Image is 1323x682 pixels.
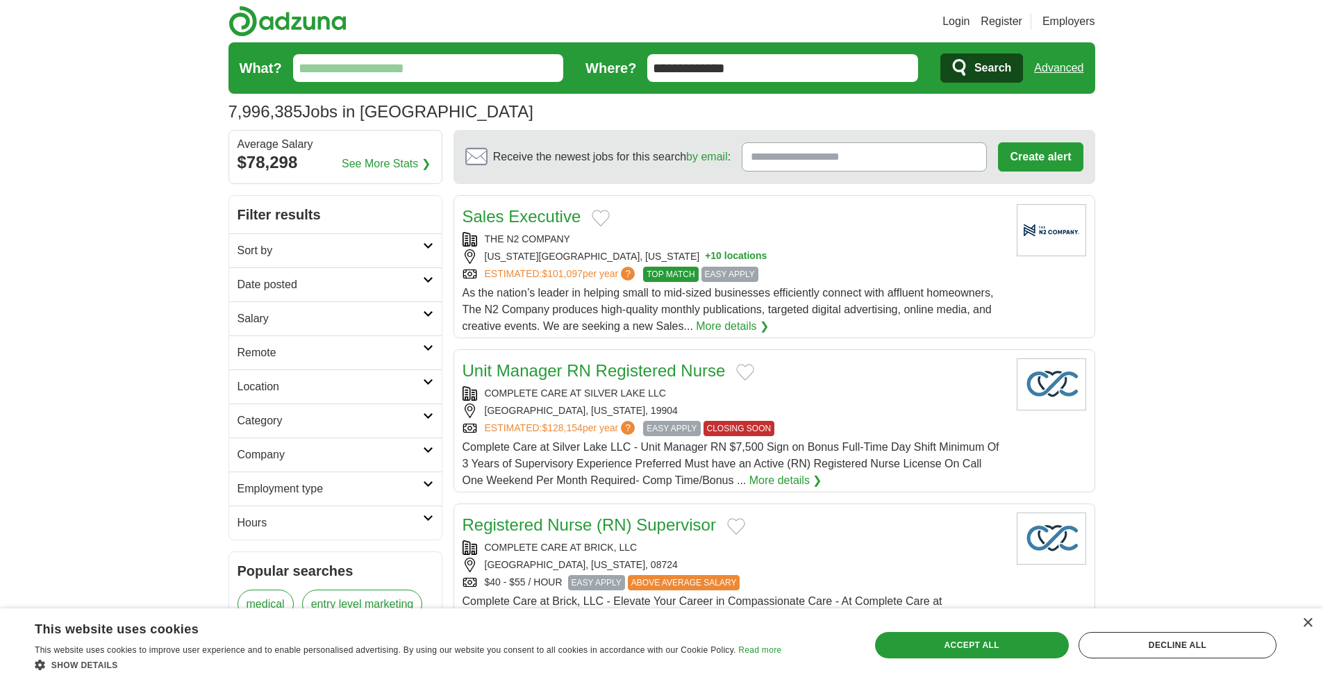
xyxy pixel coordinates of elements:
[463,386,1006,401] div: COMPLETE CARE AT SILVER LAKE LLC
[749,472,822,489] a: More details ❯
[974,54,1011,82] span: Search
[463,595,995,640] span: Complete Care at Brick, LLC - Elevate Your Career in Compassionate Care - At Complete Care at [GE...
[1042,13,1095,30] a: Employers
[238,242,423,259] h2: Sort by
[463,207,581,226] a: Sales Executive
[727,518,745,535] button: Add to favorite jobs
[229,267,442,301] a: Date posted
[229,301,442,335] a: Salary
[238,150,433,175] div: $78,298
[238,344,423,361] h2: Remote
[643,421,700,436] span: EASY APPLY
[229,233,442,267] a: Sort by
[485,421,638,436] a: ESTIMATED:$128,154per year?
[35,645,736,655] span: This website uses cookies to improve user experience and to enable personalised advertising. By u...
[1302,618,1313,629] div: Close
[463,441,999,486] span: Complete Care at Silver Lake LLC - Unit Manager RN $7,500 Sign on Bonus Full-Time Day Shift Minim...
[942,13,970,30] a: Login
[342,156,431,172] a: See More Stats ❯
[736,364,754,381] button: Add to favorite jobs
[238,560,433,581] h2: Popular searches
[463,287,994,332] span: As the nation’s leader in helping small to mid-sized businesses efficiently connect with affluent...
[463,515,716,534] a: Registered Nurse (RN) Supervisor
[238,515,423,531] h2: Hours
[238,310,423,327] h2: Salary
[228,6,347,37] img: Adzuna logo
[493,149,731,165] span: Receive the newest jobs for this search :
[981,13,1022,30] a: Register
[463,540,1006,555] div: COMPLETE CARE AT BRICK, LLC
[463,249,1006,264] div: [US_STATE][GEOGRAPHIC_DATA], [US_STATE]
[229,404,442,438] a: Category
[1017,358,1086,410] img: Company logo
[229,438,442,472] a: Company
[568,575,625,590] span: EASY APPLY
[940,53,1023,83] button: Search
[696,318,769,335] a: More details ❯
[229,506,442,540] a: Hours
[51,660,118,670] span: Show details
[238,481,423,497] h2: Employment type
[35,617,747,638] div: This website uses cookies
[238,590,294,619] a: medical
[1079,632,1276,658] div: Decline all
[228,102,533,121] h1: Jobs in [GEOGRAPHIC_DATA]
[701,267,758,282] span: EASY APPLY
[463,361,726,380] a: Unit Manager RN Registered Nurse
[643,267,698,282] span: TOP MATCH
[738,645,781,655] a: Read more, opens a new window
[1017,204,1086,256] img: Company logo
[238,139,433,150] div: Average Salary
[229,472,442,506] a: Employment type
[228,99,303,124] span: 7,996,385
[463,575,1006,590] div: $40 - $55 / HOUR
[240,58,282,78] label: What?
[1034,54,1083,82] a: Advanced
[238,379,423,395] h2: Location
[998,142,1083,172] button: Create alert
[585,58,636,78] label: Where?
[238,413,423,429] h2: Category
[35,658,781,672] div: Show details
[875,632,1069,658] div: Accept all
[463,232,1006,247] div: THE N2 COMPANY
[229,196,442,233] h2: Filter results
[229,335,442,369] a: Remote
[628,575,740,590] span: ABOVE AVERAGE SALARY
[302,590,423,619] a: entry level marketing
[705,249,710,264] span: +
[238,447,423,463] h2: Company
[463,558,1006,572] div: [GEOGRAPHIC_DATA], [US_STATE], 08724
[704,421,775,436] span: CLOSING SOON
[592,210,610,226] button: Add to favorite jobs
[485,267,638,282] a: ESTIMATED:$101,097per year?
[238,276,423,293] h2: Date posted
[621,421,635,435] span: ?
[705,249,767,264] button: +10 locations
[542,422,582,433] span: $128,154
[229,369,442,404] a: Location
[621,267,635,281] span: ?
[463,404,1006,418] div: [GEOGRAPHIC_DATA], [US_STATE], 19904
[686,151,728,163] a: by email
[1017,513,1086,565] img: Company logo
[542,268,582,279] span: $101,097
